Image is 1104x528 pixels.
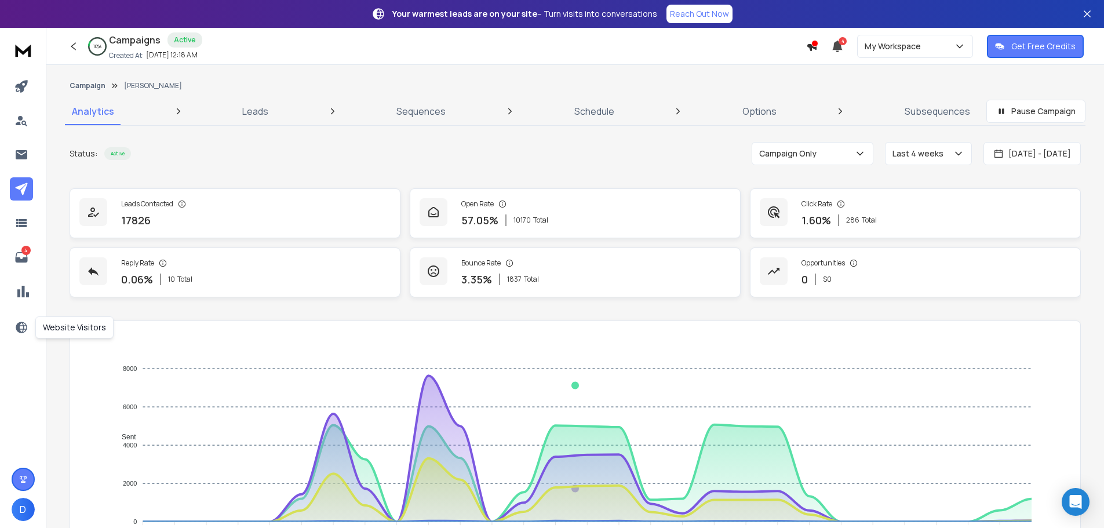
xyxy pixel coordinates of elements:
a: Click Rate1.60%286Total [750,188,1081,238]
button: Campaign [70,81,105,90]
div: Active [167,32,202,48]
p: Campaign Only [759,148,821,159]
a: Reach Out Now [666,5,733,23]
p: Bounce Rate [461,258,501,268]
p: Last 4 weeks [892,148,948,159]
p: Leads [242,104,268,118]
p: Schedule [574,104,614,118]
p: Open Rate [461,199,494,209]
p: Subsequences [905,104,970,118]
p: Options [742,104,777,118]
p: 1.60 % [801,212,831,228]
p: Status: [70,148,97,159]
button: Pause Campaign [986,100,1085,123]
a: 4 [10,246,33,269]
button: [DATE] - [DATE] [983,142,1081,165]
a: Subsequences [898,97,977,125]
span: Total [862,216,877,225]
a: Leads Contacted17826 [70,188,400,238]
p: 17826 [121,212,151,228]
a: Sequences [389,97,453,125]
a: Opportunities0$0 [750,247,1081,297]
p: 3.35 % [461,271,492,287]
div: Open Intercom Messenger [1062,488,1090,516]
span: Total [524,275,539,284]
tspan: 0 [133,518,137,525]
p: [PERSON_NAME] [124,81,182,90]
tspan: 8000 [123,365,137,372]
tspan: 4000 [123,442,137,449]
tspan: 6000 [123,403,137,410]
p: Reply Rate [121,258,154,268]
a: Analytics [65,97,121,125]
strong: Your warmest leads are on your site [392,8,537,19]
a: Reply Rate0.06%10Total [70,247,400,297]
p: Leads Contacted [121,199,173,209]
a: Options [735,97,784,125]
span: 286 [846,216,859,225]
button: D [12,498,35,521]
span: Sent [113,433,136,441]
img: logo [12,39,35,61]
span: 1837 [507,275,522,284]
a: Bounce Rate3.35%1837Total [410,247,741,297]
span: Total [177,275,192,284]
p: – Turn visits into conversations [392,8,657,20]
button: Get Free Credits [987,35,1084,58]
p: Get Free Credits [1011,41,1076,52]
span: Total [533,216,548,225]
span: 10 [168,275,175,284]
h1: Campaigns [109,33,161,47]
span: 4 [839,37,847,45]
div: Active [104,147,131,160]
tspan: 2000 [123,480,137,487]
p: My Workspace [865,41,926,52]
p: Opportunities [801,258,845,268]
p: 57.05 % [461,212,498,228]
a: Open Rate57.05%10170Total [410,188,741,238]
p: $ 0 [823,275,832,284]
p: Analytics [72,104,114,118]
span: 10170 [513,216,531,225]
p: 4 [21,246,31,255]
p: Click Rate [801,199,832,209]
p: Created At: [109,51,144,60]
p: Reach Out Now [670,8,729,20]
a: Schedule [567,97,621,125]
p: Sequences [396,104,446,118]
div: Website Visitors [35,316,114,338]
p: 0.06 % [121,271,153,287]
p: 0 [801,271,808,287]
p: [DATE] 12:18 AM [146,50,198,60]
a: Leads [235,97,275,125]
p: 10 % [93,43,101,50]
